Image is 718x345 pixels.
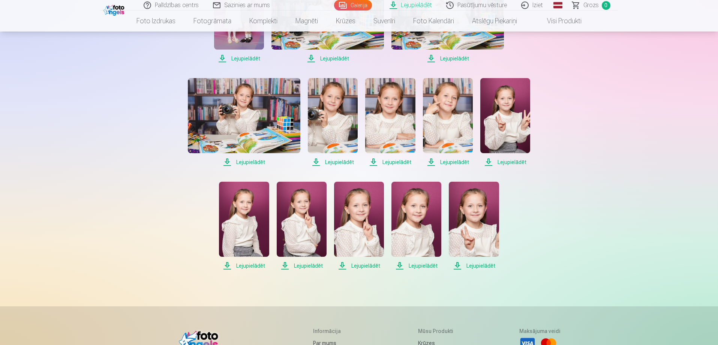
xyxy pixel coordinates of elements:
[127,11,184,32] a: Foto izdrukas
[277,182,327,270] a: Lejupielādēt
[219,261,269,270] span: Lejupielādēt
[327,11,364,32] a: Krūzes
[271,54,384,63] span: Lejupielādēt
[418,327,457,335] h5: Mūsu produkti
[391,261,441,270] span: Lejupielādēt
[188,158,300,167] span: Lejupielādēt
[463,11,526,32] a: Atslēgu piekariņi
[480,158,530,167] span: Lejupielādēt
[404,11,463,32] a: Foto kalendāri
[184,11,240,32] a: Fotogrāmata
[365,78,415,167] a: Lejupielādēt
[214,54,264,63] span: Lejupielādēt
[391,54,504,63] span: Lejupielādēt
[188,78,300,167] a: Lejupielādēt
[449,182,499,270] a: Lejupielādēt
[219,182,269,270] a: Lejupielādēt
[308,158,358,167] span: Lejupielādēt
[423,78,473,167] a: Lejupielādēt
[103,3,126,16] img: /fa1
[391,182,441,270] a: Lejupielādēt
[519,327,561,335] h5: Maksājuma veidi
[583,1,599,10] span: Grozs
[364,11,404,32] a: Suvenīri
[365,158,415,167] span: Lejupielādēt
[449,261,499,270] span: Lejupielādēt
[286,11,327,32] a: Magnēti
[240,11,286,32] a: Komplekti
[480,78,530,167] a: Lejupielādēt
[334,261,384,270] span: Lejupielādēt
[313,327,357,335] h5: Informācija
[277,261,327,270] span: Lejupielādēt
[334,182,384,270] a: Lejupielādēt
[308,78,358,167] a: Lejupielādēt
[526,11,591,32] a: Visi produkti
[423,158,473,167] span: Lejupielādēt
[602,1,610,10] span: 0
